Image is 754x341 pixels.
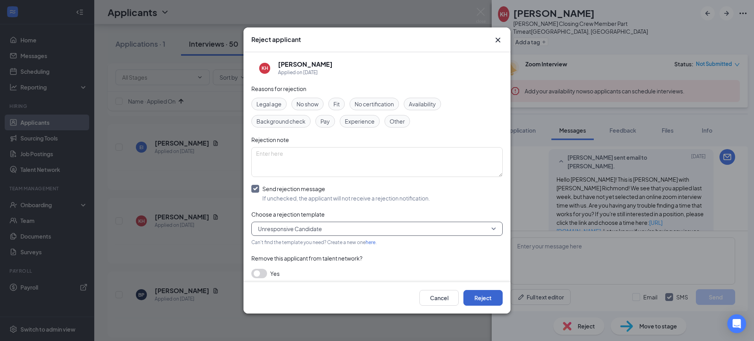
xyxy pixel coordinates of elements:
[262,65,268,71] div: KH
[493,35,503,45] button: Close
[493,35,503,45] svg: Cross
[333,100,340,108] span: Fit
[278,60,333,69] h5: [PERSON_NAME]
[345,117,375,126] span: Experience
[251,211,325,218] span: Choose a rejection template
[251,136,289,143] span: Rejection note
[366,239,375,245] a: here
[320,117,330,126] span: Pay
[419,290,459,306] button: Cancel
[463,290,503,306] button: Reject
[270,269,280,278] span: Yes
[256,100,282,108] span: Legal age
[296,100,318,108] span: No show
[251,255,362,262] span: Remove this applicant from talent network?
[251,239,377,245] span: Can't find the template you need? Create a new one .
[278,69,333,77] div: Applied on [DATE]
[390,117,405,126] span: Other
[355,100,394,108] span: No certification
[727,314,746,333] div: Open Intercom Messenger
[409,100,436,108] span: Availability
[258,223,322,235] span: Unresponsive Candidate
[251,85,306,92] span: Reasons for rejection
[256,117,306,126] span: Background check
[251,35,301,44] h3: Reject applicant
